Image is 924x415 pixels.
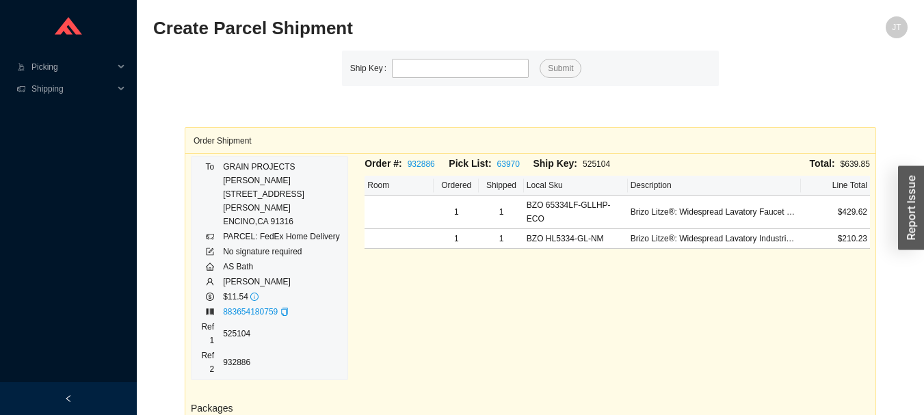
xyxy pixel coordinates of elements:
span: home [206,263,214,271]
span: Picking [31,56,114,78]
span: form [206,247,214,256]
div: GRAIN PROJECTS [PERSON_NAME] [STREET_ADDRESS][PERSON_NAME] ENCINO , CA 91316 [223,160,341,228]
span: Pick List: [449,158,491,169]
label: Ship Key [350,59,392,78]
span: user [206,278,214,286]
div: Order Shipment [194,128,867,153]
a: 63970 [497,159,520,169]
span: dollar [206,293,214,301]
td: $11.54 [222,289,342,304]
button: Submit [540,59,581,78]
th: Shipped [479,176,524,196]
div: $639.85 [618,156,870,172]
h2: Create Parcel Shipment [153,16,719,40]
td: $429.62 [801,196,870,229]
div: Brizo Litze®: Widespread Lavatory Faucet with Low Spout - Less Handles 1.2 GPM - Luxe Gold [631,205,798,219]
span: copy [280,308,289,316]
td: 1 [434,229,479,249]
td: To [197,159,222,229]
a: 883654180759 [223,307,278,317]
div: Copy [280,305,289,319]
a: 932886 [408,159,435,169]
div: 525104 [533,156,617,172]
div: Brizo Litze®: Widespread Lavatory Industrial Lever Handle Kit - Luxe Gold [631,232,798,245]
span: JT [892,16,901,38]
td: AS Bath [222,259,342,274]
td: 932886 [222,348,342,377]
td: 1 [479,229,524,249]
th: Ordered [434,176,479,196]
td: 525104 [222,319,342,348]
span: Ship Key: [533,158,577,169]
td: No signature required [222,244,342,259]
td: Ref 2 [197,348,222,377]
td: Ref 1 [197,319,222,348]
th: Room [365,176,434,196]
th: Description [628,176,801,196]
span: Total: [810,158,835,169]
th: Local Sku [524,176,628,196]
span: Shipping [31,78,114,100]
td: PARCEL: FedEx Home Delivery [222,229,342,244]
span: Order #: [365,158,401,169]
td: BZO HL5334-GL-NM [524,229,628,249]
th: Line Total [801,176,870,196]
span: info-circle [250,293,259,301]
td: 1 [434,196,479,229]
td: 1 [479,196,524,229]
td: BZO 65334LF-GLLHP-ECO [524,196,628,229]
td: [PERSON_NAME] [222,274,342,289]
td: $210.23 [801,229,870,249]
span: barcode [206,308,214,316]
span: left [64,394,72,403]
